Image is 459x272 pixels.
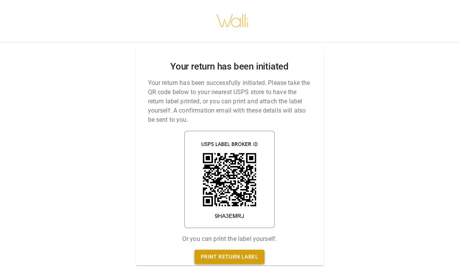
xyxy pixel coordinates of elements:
[195,250,264,264] a: Print return label
[216,5,249,38] img: walli-inc.myshopify.com
[170,61,289,73] h2: Your return has been initiated
[148,79,311,125] p: Your return has been successfully initiated. Please take the QR code below to your nearest USPS s...
[182,235,277,244] p: Or you can print the label yourself.
[184,131,275,229] img: shipping label qr code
